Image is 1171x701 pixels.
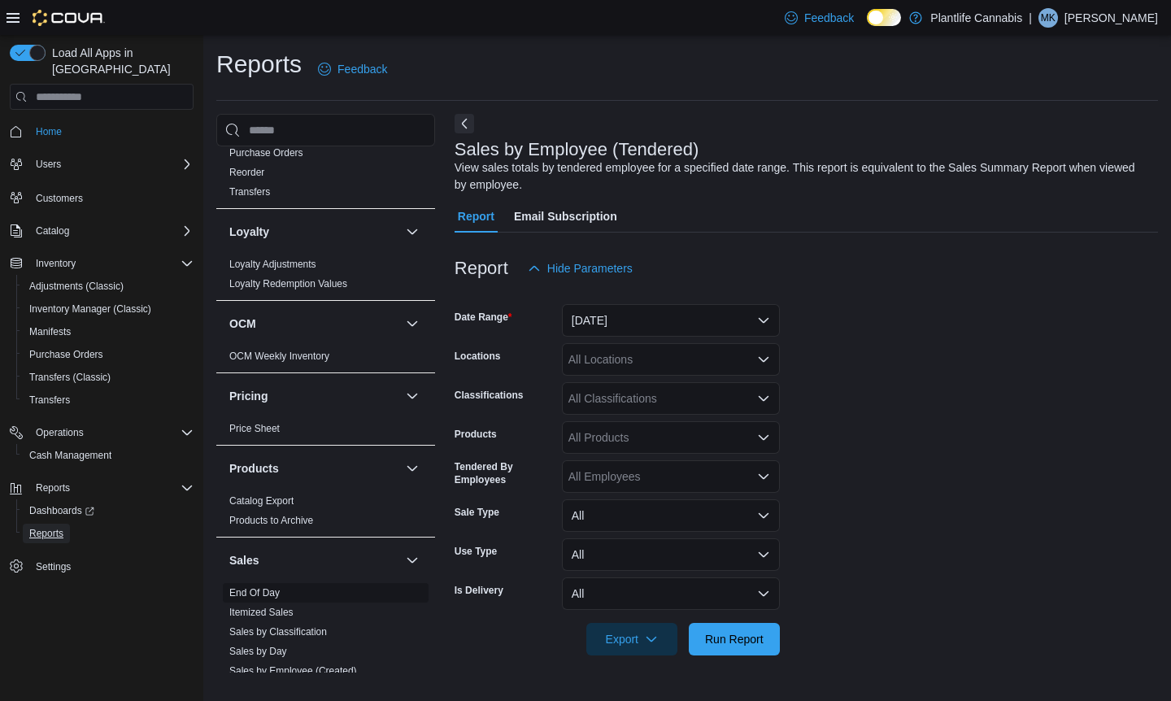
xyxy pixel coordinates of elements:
[311,53,394,85] a: Feedback
[36,125,62,138] span: Home
[23,276,130,296] a: Adjustments (Classic)
[16,522,200,545] button: Reports
[455,428,497,441] label: Products
[29,280,124,293] span: Adjustments (Classic)
[229,515,313,526] a: Products to Archive
[3,153,200,176] button: Users
[403,222,422,242] button: Loyalty
[1064,8,1158,28] p: [PERSON_NAME]
[804,10,854,26] span: Feedback
[229,460,279,477] h3: Products
[29,187,194,207] span: Customers
[562,538,780,571] button: All
[596,623,668,655] span: Export
[16,320,200,343] button: Manifests
[23,299,194,319] span: Inventory Manager (Classic)
[337,61,387,77] span: Feedback
[23,368,194,387] span: Transfers (Classic)
[33,10,105,26] img: Cova
[229,316,399,332] button: OCM
[757,470,770,483] button: Open list of options
[29,557,77,577] a: Settings
[216,419,435,445] div: Pricing
[16,343,200,366] button: Purchase Orders
[23,345,110,364] a: Purchase Orders
[403,386,422,406] button: Pricing
[689,623,780,655] button: Run Report
[455,460,555,486] label: Tendered By Employees
[229,607,294,618] a: Itemized Sales
[455,159,1150,194] div: View sales totals by tendered employee for a specified date range. This report is equivalent to t...
[23,299,158,319] a: Inventory Manager (Classic)
[455,389,524,402] label: Classifications
[36,158,61,171] span: Users
[514,200,617,233] span: Email Subscription
[229,514,313,527] span: Products to Archive
[757,431,770,444] button: Open list of options
[229,664,357,677] span: Sales by Employee (Created)
[229,626,327,638] a: Sales by Classification
[229,166,264,179] span: Reorder
[229,625,327,638] span: Sales by Classification
[229,167,264,178] a: Reorder
[29,556,194,577] span: Settings
[455,350,501,363] label: Locations
[229,277,347,290] span: Loyalty Redemption Values
[455,506,499,519] label: Sale Type
[229,460,399,477] button: Products
[23,322,77,342] a: Manifests
[29,423,90,442] button: Operations
[16,275,200,298] button: Adjustments (Classic)
[29,423,194,442] span: Operations
[29,122,68,142] a: Home
[547,260,633,276] span: Hide Parameters
[23,446,118,465] a: Cash Management
[29,449,111,462] span: Cash Management
[867,26,868,27] span: Dark Mode
[29,371,111,384] span: Transfers (Classic)
[229,388,268,404] h3: Pricing
[23,524,70,543] a: Reports
[29,254,82,273] button: Inventory
[455,114,474,133] button: Next
[1041,8,1056,28] span: MK
[229,495,294,507] a: Catalog Export
[29,303,151,316] span: Inventory Manager (Classic)
[3,252,200,275] button: Inventory
[23,501,101,520] a: Dashboards
[3,120,200,143] button: Home
[458,200,494,233] span: Report
[455,584,503,597] label: Is Delivery
[403,459,422,478] button: Products
[229,224,269,240] h3: Loyalty
[29,221,194,241] span: Catalog
[29,155,67,174] button: Users
[29,254,194,273] span: Inventory
[16,298,200,320] button: Inventory Manager (Classic)
[1038,8,1058,28] div: Matt Kutera
[36,257,76,270] span: Inventory
[705,631,764,647] span: Run Report
[29,221,76,241] button: Catalog
[229,552,399,568] button: Sales
[216,48,302,81] h1: Reports
[3,555,200,578] button: Settings
[867,9,901,26] input: Dark Mode
[229,388,399,404] button: Pricing
[29,155,194,174] span: Users
[23,368,117,387] a: Transfers (Classic)
[36,560,71,573] span: Settings
[29,478,194,498] span: Reports
[229,350,329,363] span: OCM Weekly Inventory
[229,278,347,290] a: Loyalty Redemption Values
[930,8,1022,28] p: Plantlife Cannabis
[23,345,194,364] span: Purchase Orders
[229,646,287,657] a: Sales by Day
[229,259,316,270] a: Loyalty Adjustments
[23,524,194,543] span: Reports
[229,316,256,332] h3: OCM
[403,314,422,333] button: OCM
[36,192,83,205] span: Customers
[229,665,357,677] a: Sales by Employee (Created)
[229,606,294,619] span: Itemized Sales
